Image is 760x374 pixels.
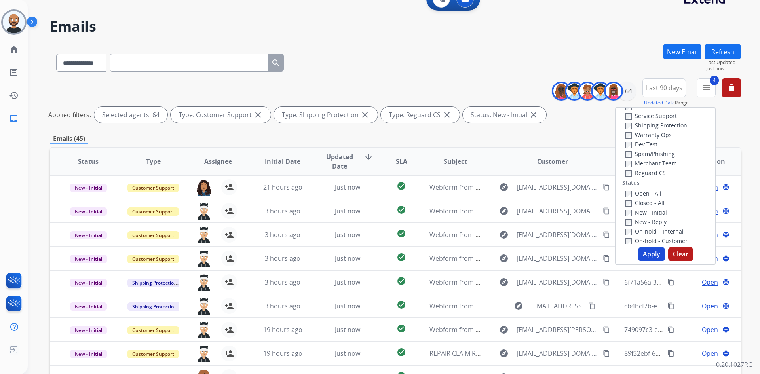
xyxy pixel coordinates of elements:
[625,132,632,139] input: Warranty Ops
[429,207,609,215] span: Webform from [EMAIL_ADDRESS][DOMAIN_NAME] on [DATE]
[397,181,406,191] mat-icon: check_circle
[50,134,88,144] p: Emails (45)
[397,252,406,262] mat-icon: check_circle
[625,200,632,207] input: Closed - All
[722,207,730,215] mat-icon: language
[702,325,718,334] span: Open
[70,279,107,287] span: New - Initial
[127,350,179,358] span: Customer Support
[196,346,212,362] img: agent-avatar
[127,231,179,239] span: Customer Support
[603,279,610,286] mat-icon: content_copy
[625,170,632,177] input: Reguard CS
[50,19,741,34] h2: Emails
[48,110,91,120] p: Applied filters:
[127,302,182,311] span: Shipping Protection
[702,277,718,287] span: Open
[624,302,744,310] span: cb4bcf7b-ee7e-4bab-81c9-a8a03c397d3f
[517,254,598,263] span: [EMAIL_ADDRESS][DOMAIN_NAME]
[171,107,271,123] div: Type: Customer Support
[70,326,107,334] span: New - Initial
[722,231,730,238] mat-icon: language
[263,349,302,358] span: 19 hours ago
[517,325,598,334] span: [EMAIL_ADDRESS][PERSON_NAME][DOMAIN_NAME]
[94,107,167,123] div: Selected agents: 64
[625,131,672,139] label: Warranty Ops
[663,44,701,59] button: New Email
[78,157,99,166] span: Status
[499,277,509,287] mat-icon: explore
[196,298,212,315] img: agent-avatar
[70,302,107,311] span: New - Initial
[265,254,300,263] span: 3 hours ago
[224,349,234,358] mat-icon: person_add
[335,230,360,239] span: Just now
[603,207,610,215] mat-icon: content_copy
[70,350,107,358] span: New - Initial
[127,279,182,287] span: Shipping Protection
[499,230,509,239] mat-icon: explore
[429,278,609,287] span: Webform from [EMAIL_ADDRESS][DOMAIN_NAME] on [DATE]
[603,231,610,238] mat-icon: content_copy
[617,82,636,101] div: +64
[625,210,632,216] input: New - Initial
[335,325,360,334] span: Just now
[397,300,406,309] mat-icon: check_circle
[396,157,407,166] span: SLA
[697,78,716,97] button: 4
[705,44,741,59] button: Refresh
[624,325,740,334] span: 749097c3-e371-4fc3-aebf-7b4cd49c5ff0
[517,230,598,239] span: [EMAIL_ADDRESS][DOMAIN_NAME]
[722,350,730,357] mat-icon: language
[722,184,730,191] mat-icon: language
[625,142,632,148] input: Dev Test
[70,255,107,263] span: New - Initial
[429,349,528,358] span: REPAIR CLAIM RIGHT ARM CHAISE
[588,302,595,309] mat-icon: content_copy
[9,45,19,54] mat-icon: home
[364,152,373,161] mat-icon: arrow_downward
[667,279,674,286] mat-icon: content_copy
[253,110,263,120] mat-icon: close
[381,107,460,123] div: Type: Reguard CS
[9,91,19,100] mat-icon: history
[722,326,730,333] mat-icon: language
[397,276,406,286] mat-icon: check_circle
[625,123,632,129] input: Shipping Protection
[517,349,598,358] span: [EMAIL_ADDRESS][DOMAIN_NAME]
[642,78,686,97] button: Last 90 days
[429,302,559,310] span: Webform from [EMAIL_ADDRESS] on [DATE]
[224,254,234,263] mat-icon: person_add
[397,229,406,238] mat-icon: check_circle
[531,301,584,311] span: [EMAIL_ADDRESS]
[499,349,509,358] mat-icon: explore
[625,191,632,197] input: Open - All
[716,360,752,369] p: 0.20.1027RC
[397,347,406,357] mat-icon: check_circle
[727,83,736,93] mat-icon: delete
[537,157,568,166] span: Customer
[625,112,677,120] label: Service Support
[706,59,741,66] span: Last Updated:
[196,179,212,196] img: agent-avatar
[529,110,538,120] mat-icon: close
[701,83,711,93] mat-icon: menu
[499,182,509,192] mat-icon: explore
[625,140,657,148] label: Dev Test
[335,254,360,263] span: Just now
[603,326,610,333] mat-icon: content_copy
[224,182,234,192] mat-icon: person_add
[667,326,674,333] mat-icon: content_copy
[196,274,212,291] img: agent-avatar
[360,110,370,120] mat-icon: close
[429,325,658,334] span: Webform from [EMAIL_ADDRESS][PERSON_NAME][DOMAIN_NAME] on [DATE]
[667,350,674,357] mat-icon: content_copy
[517,182,598,192] span: [EMAIL_ADDRESS][DOMAIN_NAME]
[517,277,598,287] span: [EMAIL_ADDRESS][DOMAIN_NAME]
[9,68,19,77] mat-icon: list_alt
[625,229,632,235] input: On-hold – Internal
[625,218,667,226] label: New - Reply
[514,301,523,311] mat-icon: explore
[644,99,689,106] span: Range
[517,206,598,216] span: [EMAIL_ADDRESS][DOMAIN_NAME]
